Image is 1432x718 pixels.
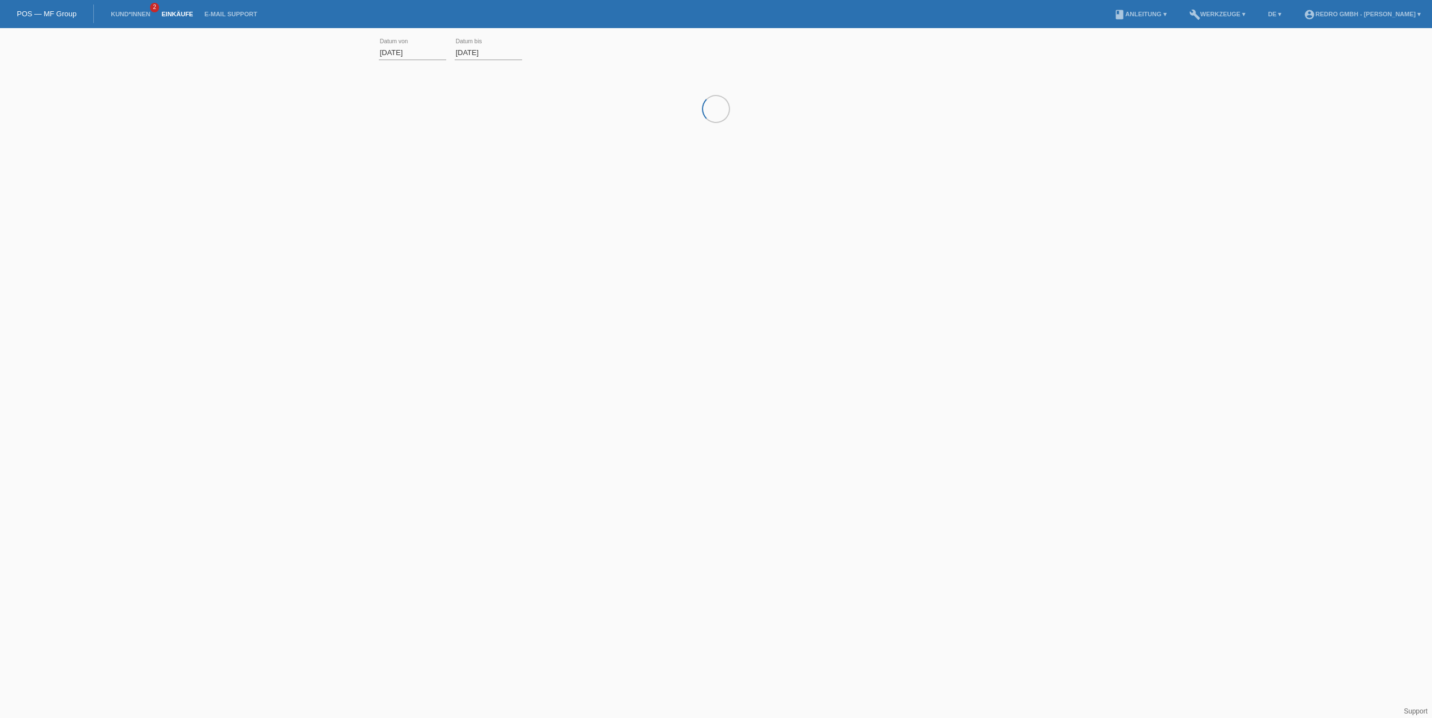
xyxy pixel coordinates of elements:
[1108,11,1172,17] a: bookAnleitung ▾
[1189,9,1200,20] i: build
[1404,707,1428,715] a: Support
[156,11,198,17] a: Einkäufe
[105,11,156,17] a: Kund*innen
[1304,9,1315,20] i: account_circle
[199,11,263,17] a: E-Mail Support
[1114,9,1125,20] i: book
[1298,11,1426,17] a: account_circleRedro GmbH - [PERSON_NAME] ▾
[150,3,159,12] span: 2
[1262,11,1287,17] a: DE ▾
[1184,11,1252,17] a: buildWerkzeuge ▾
[17,10,76,18] a: POS — MF Group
